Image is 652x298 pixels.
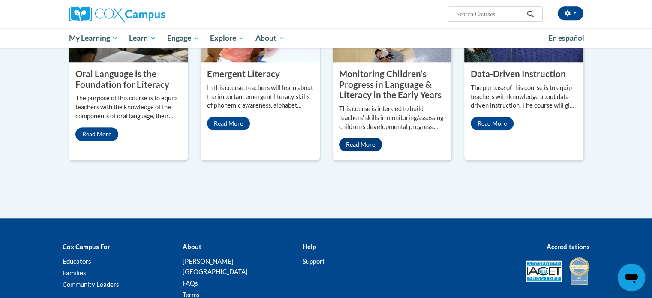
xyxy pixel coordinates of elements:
[75,94,182,121] p: The purpose of this course is to equip teachers with the knowledge of the components of oral lang...
[543,29,590,47] a: En español
[568,256,590,286] img: IDA® Accredited
[63,269,86,277] a: Families
[75,69,169,90] property: Oral Language is the Foundation for Literacy
[455,9,524,19] input: Search Courses
[618,264,645,291] iframe: Button to launch messaging window
[524,9,537,19] button: Search
[302,257,324,265] a: Support
[471,69,566,79] property: Data-Driven Instruction
[63,28,124,48] a: My Learning
[471,84,577,111] p: The purpose of this course is to equip teachers with knowledge about data-driven instruction. The...
[182,279,198,287] a: FAQs
[63,257,91,265] a: Educators
[255,33,285,43] span: About
[204,28,250,48] a: Explore
[339,69,442,100] property: Monitoring Children’s Progress in Language & Literacy in the Early Years
[339,105,445,132] p: This course is intended to build teachers’ skills in monitoring/assessing children’s developmenta...
[182,243,201,250] b: About
[75,127,118,141] a: Read More
[207,117,250,130] a: Read More
[63,243,110,250] b: Cox Campus For
[69,6,232,22] a: Cox Campus
[123,28,162,48] a: Learn
[63,280,119,288] a: Community Leaders
[250,28,290,48] a: About
[547,243,590,250] b: Accreditations
[210,33,244,43] span: Explore
[69,33,118,43] span: My Learning
[471,117,514,130] a: Read More
[162,28,205,48] a: Engage
[302,243,315,250] b: Help
[69,6,165,22] img: Cox Campus
[207,69,280,79] property: Emergent Literacy
[526,260,562,282] img: Accredited IACET® Provider
[548,33,584,42] span: En español
[56,28,596,48] div: Main menu
[167,33,199,43] span: Engage
[339,138,382,151] a: Read More
[182,257,247,275] a: [PERSON_NAME][GEOGRAPHIC_DATA]
[129,33,156,43] span: Learn
[558,6,583,20] button: Account Settings
[207,84,313,111] p: In this course, teachers will learn about the important emergent literacy skills of phonemic awar...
